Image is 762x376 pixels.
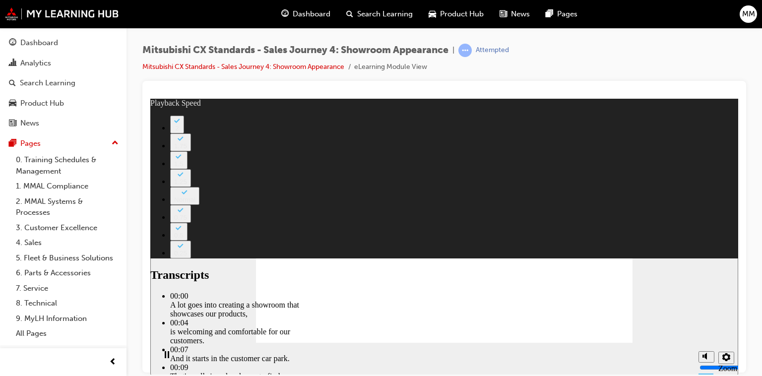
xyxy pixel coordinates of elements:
a: 9. MyLH Information [12,311,123,326]
div: Analytics [20,58,51,69]
a: car-iconProduct Hub [421,4,492,24]
span: Product Hub [440,8,484,20]
span: pages-icon [9,139,16,148]
button: MM [740,5,757,23]
a: News [4,114,123,132]
a: 7. Service [12,281,123,296]
a: search-iconSearch Learning [338,4,421,24]
div: 2 [24,26,30,33]
a: 6. Parts & Accessories [12,265,123,281]
span: car-icon [9,99,16,108]
span: up-icon [112,137,119,150]
a: Dashboard [4,34,123,52]
img: mmal [5,7,119,20]
span: Pages [557,8,577,20]
a: Analytics [4,54,123,72]
a: pages-iconPages [538,4,585,24]
span: news-icon [9,119,16,128]
a: All Pages [12,326,123,341]
button: Pages [4,134,123,153]
a: news-iconNews [492,4,538,24]
a: 2. MMAL Systems & Processes [12,194,123,220]
span: news-icon [500,8,507,20]
span: pages-icon [546,8,553,20]
span: search-icon [346,8,353,20]
a: 1. MMAL Compliance [12,179,123,194]
span: search-icon [9,79,16,88]
span: guage-icon [281,8,289,20]
span: News [511,8,530,20]
span: prev-icon [109,356,117,369]
li: eLearning Module View [354,62,427,73]
span: car-icon [429,8,436,20]
div: Dashboard [20,37,58,49]
div: News [20,118,39,129]
a: Product Hub [4,94,123,113]
a: Mitsubishi CX Standards - Sales Journey 4: Showroom Appearance [142,63,344,71]
div: 00:09 [20,264,159,273]
span: MM [742,8,755,20]
a: guage-iconDashboard [273,4,338,24]
a: 8. Technical [12,296,123,311]
span: learningRecordVerb_ATTEMPT-icon [458,44,472,57]
span: chart-icon [9,59,16,68]
div: Pages [20,138,41,149]
div: And it starts in the customer car park. [20,255,159,264]
div: 00:07 [20,247,159,255]
a: 5. Fleet & Business Solutions [12,251,123,266]
a: 3. Customer Excellence [12,220,123,236]
div: Attempted [476,46,509,55]
span: Mitsubishi CX Standards - Sales Journey 4: Showroom Appearance [142,45,448,56]
span: guage-icon [9,39,16,48]
span: Dashboard [293,8,330,20]
a: 4. Sales [12,235,123,251]
button: DashboardAnalyticsSearch LearningProduct HubNews [4,32,123,134]
a: Search Learning [4,74,123,92]
div: Product Hub [20,98,64,109]
span: | [452,45,454,56]
div: Search Learning [20,77,75,89]
button: 2 [20,17,34,35]
a: 0. Training Schedules & Management [12,152,123,179]
span: Search Learning [357,8,413,20]
div: That's well signed and easy to find. [20,273,159,282]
